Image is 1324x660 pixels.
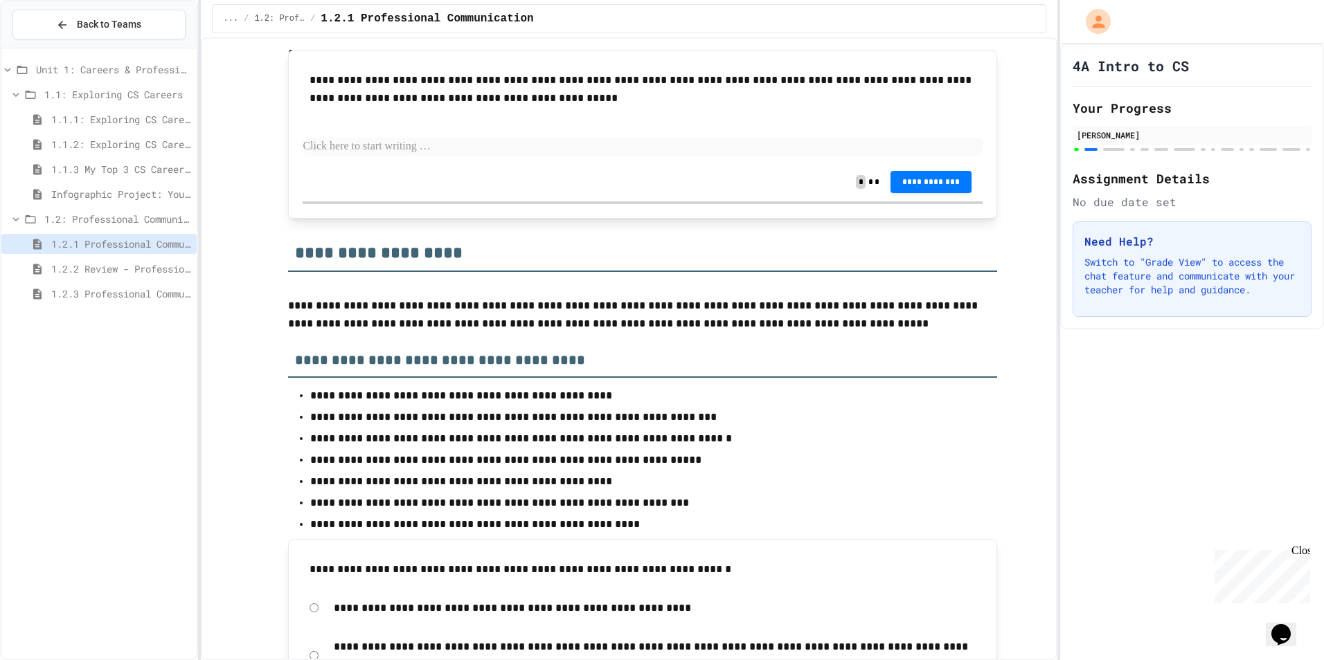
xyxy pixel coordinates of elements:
[244,13,249,24] span: /
[1209,544,1310,603] iframe: chat widget
[51,237,191,251] span: 1.2.1 Professional Communication
[1073,98,1312,118] h2: Your Progress
[51,137,191,152] span: 1.1.2: Exploring CS Careers - Review
[51,112,191,127] span: 1.1.1: Exploring CS Careers
[254,13,305,24] span: 1.2: Professional Communication
[51,286,191,301] span: 1.2.3 Professional Communication Challenge
[51,262,191,276] span: 1.2.2 Review - Professional Communication
[12,10,186,39] button: Back to Teams
[44,87,191,102] span: 1.1: Exploring CS Careers
[1073,169,1312,188] h2: Assignment Details
[44,212,191,226] span: 1.2: Professional Communication
[1084,255,1300,297] p: Switch to "Grade View" to access the chat feature and communicate with your teacher for help and ...
[224,13,239,24] span: ...
[1071,6,1114,37] div: My Account
[321,10,533,27] span: 1.2.1 Professional Communication
[1084,233,1300,250] h3: Need Help?
[51,162,191,176] span: 1.1.3 My Top 3 CS Careers!
[1073,194,1312,210] div: No due date set
[310,13,315,24] span: /
[1266,605,1310,646] iframe: chat widget
[1077,129,1307,141] div: [PERSON_NAME]
[6,6,96,88] div: Chat with us now!Close
[1073,56,1189,75] h1: 4A Intro to CS
[36,62,191,77] span: Unit 1: Careers & Professionalism
[77,17,141,32] span: Back to Teams
[51,187,191,201] span: Infographic Project: Your favorite CS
